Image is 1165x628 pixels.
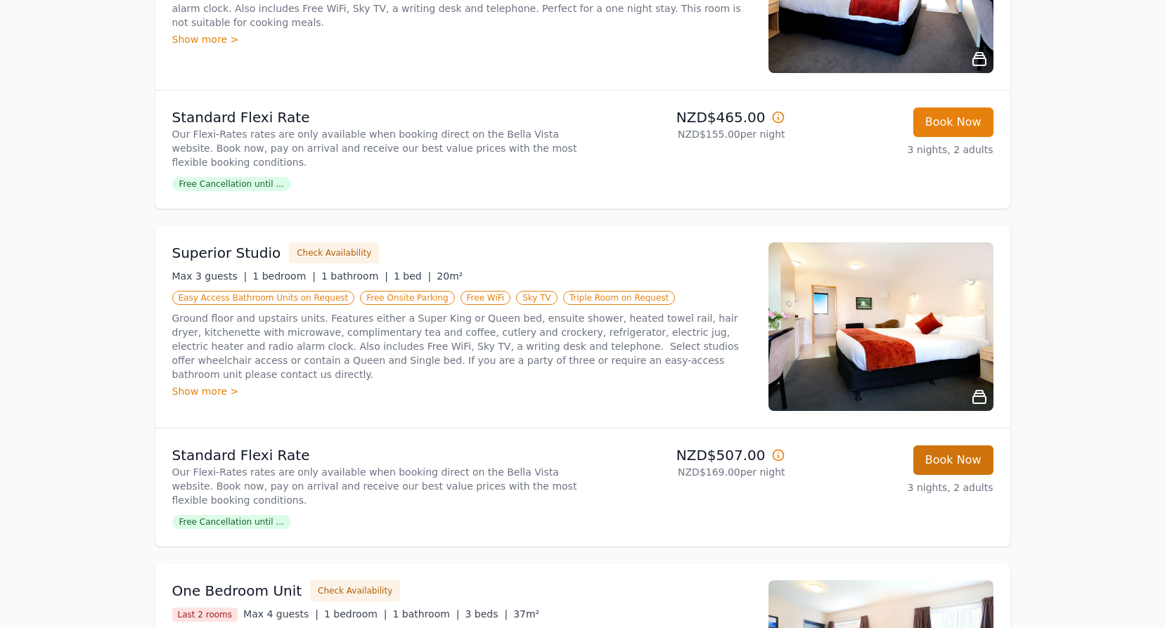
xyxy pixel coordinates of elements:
[172,445,577,465] p: Standard Flexi Rate
[588,445,785,465] p: NZD$507.00
[172,581,302,601] h3: One Bedroom Unit
[588,127,785,141] p: NZD$155.00 per night
[321,270,388,282] span: 1 bathroom |
[172,465,577,507] p: Our Flexi-Rates rates are only available when booking direct on the Bella Vista website. Book now...
[461,291,511,305] span: Free WiFi
[172,177,291,191] span: Free Cancellation until ...
[172,127,577,169] p: Our Flexi-Rates rates are only available when booking direct on the Bella Vista website. Book now...
[324,608,387,620] span: 1 bedroom |
[172,107,577,127] p: Standard Flexi Rate
[310,580,400,601] button: Check Availability
[465,608,508,620] span: 3 beds |
[437,270,463,282] span: 20m²
[913,107,993,137] button: Book Now
[392,608,459,620] span: 1 bathroom |
[172,311,752,381] p: Ground floor and upstairs units. Features either a Super King or Queen bed, ensuite shower, heate...
[588,107,785,127] p: NZD$465.00
[563,291,675,305] span: Triple Room on Request
[172,270,247,282] span: Max 3 guests |
[913,445,993,475] button: Book Now
[172,608,238,622] span: Last 2 rooms
[394,270,431,282] span: 1 bed |
[289,242,379,263] button: Check Availability
[797,480,993,495] p: 3 nights, 2 adults
[172,243,281,263] h3: Superior Studio
[797,143,993,157] p: 3 nights, 2 adults
[172,515,291,529] span: Free Cancellation until ...
[252,270,316,282] span: 1 bedroom |
[172,384,752,398] div: Show more >
[172,32,752,46] div: Show more >
[360,291,454,305] span: Free Onsite Parking
[588,465,785,479] p: NZD$169.00 per night
[513,608,539,620] span: 37m²
[516,291,558,305] span: Sky TV
[172,291,355,305] span: Easy Access Bathroom Units on Request
[243,608,318,620] span: Max 4 guests |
